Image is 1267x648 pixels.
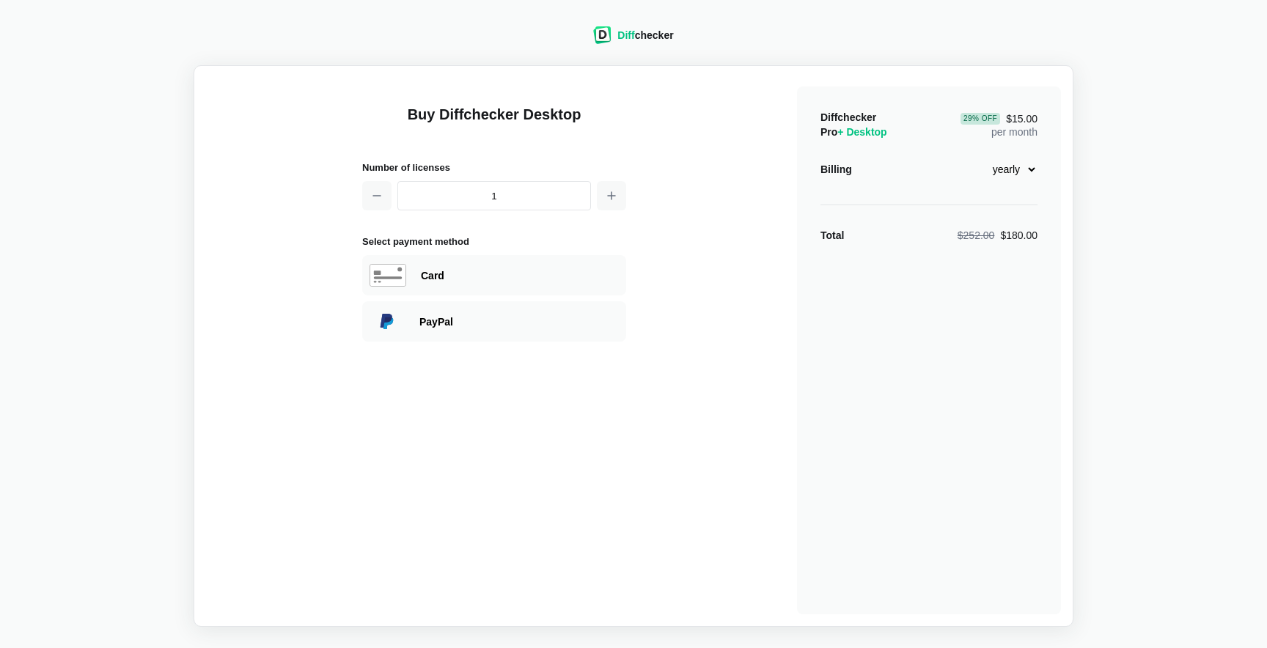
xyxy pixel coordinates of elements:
[617,29,634,41] span: Diff
[362,301,626,342] div: Paying with PayPal
[820,126,887,138] span: Pro
[419,314,619,329] div: Paying with PayPal
[362,104,626,142] h1: Buy Diffchecker Desktop
[421,268,619,283] div: Paying with Card
[593,34,673,46] a: Diffchecker logoDiffchecker
[362,160,626,175] h2: Number of licenses
[961,110,1038,139] div: per month
[961,113,1038,125] span: $15.00
[362,234,626,249] h2: Select payment method
[617,28,673,43] div: checker
[820,162,852,177] div: Billing
[593,26,612,44] img: Diffchecker logo
[820,111,876,123] span: Diffchecker
[958,229,995,241] span: $252.00
[397,181,591,210] input: 1
[961,113,1000,125] div: 29 % Off
[958,228,1038,243] div: $180.00
[362,255,626,295] div: Paying with Card
[820,229,844,241] strong: Total
[837,126,886,138] span: + Desktop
